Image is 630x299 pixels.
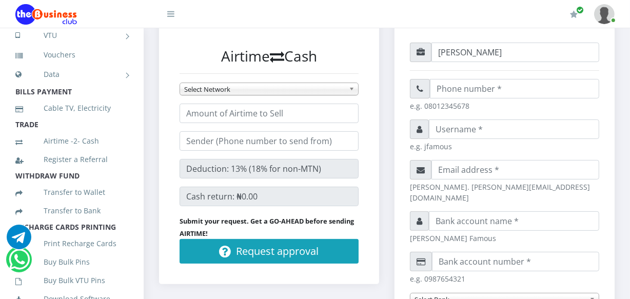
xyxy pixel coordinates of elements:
input: Amount of Airtime to Sell [180,104,359,123]
input: Email address * [431,160,599,180]
a: Register a Referral [15,148,128,171]
a: Print Recharge Cards [15,232,128,255]
a: Cable TV, Electricity [15,96,128,120]
a: Buy Bulk VTU Pins [15,269,128,292]
button: Request approval [180,239,359,264]
small: e.g. 0987654321 [410,273,599,284]
input: Sender (Phone number to send from) [180,131,359,151]
input: Bank account name * [429,211,599,231]
a: Data [15,62,128,87]
input: Username * [429,119,599,139]
small: e.g. jfamous [410,141,599,152]
input: Referral ID (username) [431,43,599,62]
span: Request approval [237,244,319,258]
img: User [594,4,615,24]
h3: Airtime Cash [180,48,359,65]
a: Transfer to Bank [15,199,128,223]
small: [PERSON_NAME] Famous [410,233,599,244]
input: Phone number * [430,79,599,98]
span: Select Network [184,83,345,95]
img: Logo [15,4,77,25]
a: VTU [15,23,128,48]
strong: Submit your request. Get a GO-AHEAD before sending AIRTIME! [180,216,354,238]
i: Renew/Upgrade Subscription [570,10,578,18]
a: Buy Bulk Pins [15,250,128,274]
span: Renew/Upgrade Subscription [576,6,584,14]
a: Chat for support [7,232,31,249]
a: Transfer to Wallet [15,181,128,204]
a: Vouchers [15,43,128,67]
small: [PERSON_NAME]. [PERSON_NAME][EMAIL_ADDRESS][DOMAIN_NAME] [410,182,599,203]
a: Chat for support [9,255,30,272]
small: e.g. 08012345678 [410,101,599,111]
input: Bank account number * [432,252,599,271]
a: Airtime -2- Cash [15,129,128,153]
